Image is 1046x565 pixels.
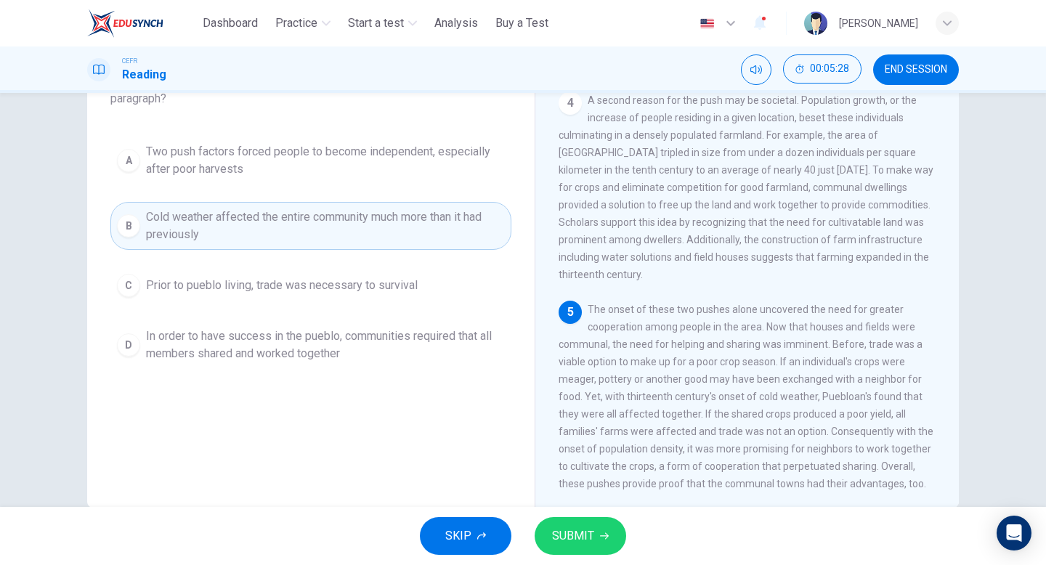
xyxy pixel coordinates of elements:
span: CEFR [122,56,137,66]
span: Cold weather affected the entire community much more than it had previously [146,208,505,243]
div: [PERSON_NAME] [839,15,918,32]
div: Hide [783,54,861,85]
span: Prior to pueblo living, trade was necessary to survival [146,277,418,294]
span: Start a test [348,15,404,32]
span: Two push factors forced people to become independent, especially after poor harvests [146,143,505,178]
button: Analysis [429,10,484,36]
span: The onset of these two pushes alone uncovered the need for greater cooperation among people in th... [559,304,933,489]
div: C [117,274,140,297]
div: 4 [559,92,582,115]
button: 00:05:28 [783,54,861,84]
div: D [117,333,140,357]
button: Practice [269,10,336,36]
span: Practice [275,15,317,32]
div: Mute [741,54,771,85]
button: Buy a Test [490,10,554,36]
img: ELTC logo [87,9,163,38]
button: SUBMIT [535,517,626,555]
a: ELTC logo [87,9,197,38]
button: CPrior to pueblo living, trade was necessary to survival [110,267,511,304]
div: A [117,149,140,172]
span: Analysis [434,15,478,32]
span: In order to have success in the pueblo, communities required that all members shared and worked t... [146,328,505,362]
img: en [698,18,716,29]
button: DIn order to have success in the pueblo, communities required that all members shared and worked ... [110,321,511,369]
div: Open Intercom Messenger [997,516,1031,550]
button: END SESSION [873,54,959,85]
button: SKIP [420,517,511,555]
span: 00:05:28 [810,63,849,75]
button: Start a test [342,10,423,36]
span: SUBMIT [552,526,594,546]
div: B [117,214,140,237]
button: ATwo push factors forced people to become independent, especially after poor harvests [110,137,511,184]
span: Buy a Test [495,15,548,32]
span: END SESSION [885,64,947,76]
span: Dashboard [203,15,258,32]
span: SKIP [445,526,471,546]
h1: Reading [122,66,166,84]
span: A second reason for the push may be societal. Population growth, or the increase of people residi... [559,94,933,280]
img: Profile picture [804,12,827,35]
div: 5 [559,301,582,324]
button: BCold weather affected the entire community much more than it had previously [110,202,511,250]
button: Dashboard [197,10,264,36]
